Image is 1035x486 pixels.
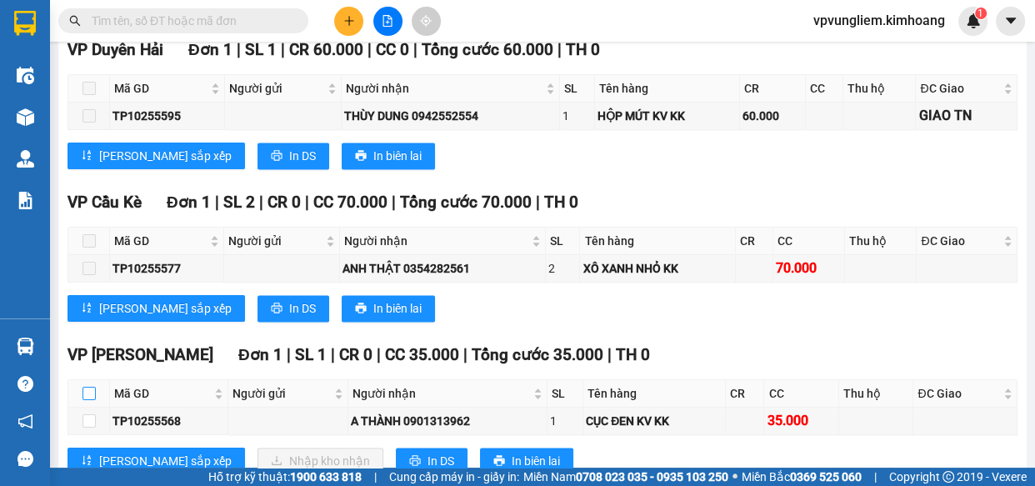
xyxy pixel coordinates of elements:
[740,75,806,103] th: CR
[271,149,282,163] span: printer
[81,149,92,163] span: sort-ascending
[67,295,245,322] button: sort-ascending[PERSON_NAME] sắp xếp
[806,75,843,103] th: CC
[586,412,722,430] div: CỤC ĐEN KV KK
[580,228,736,255] th: Tên hàng
[110,408,228,434] td: TP10255568
[776,258,842,278] div: 70.000
[843,75,916,103] th: Thu hộ
[742,107,802,125] div: 60.000
[1003,13,1018,28] span: caret-down
[99,299,232,318] span: [PERSON_NAME] sắp xếp
[412,7,441,36] button: aim
[385,345,459,364] span: CC 35.000
[17,67,34,84] img: warehouse-icon
[742,468,862,486] span: Miền Bắc
[566,40,600,59] span: TH 0
[81,302,92,315] span: sort-ascending
[257,448,383,474] button: downloadNhập kho nhận
[373,7,402,36] button: file-add
[344,107,556,125] div: THÙY DUNG 0942552554
[547,380,583,408] th: SL
[67,345,213,364] span: VP [PERSON_NAME]
[373,147,422,165] span: In biên lai
[229,79,324,98] span: Người gửi
[313,193,387,212] span: CC 70.000
[342,295,435,322] button: printerIn biên lai
[257,295,329,322] button: printerIn DS
[607,345,612,364] span: |
[346,79,542,98] span: Người nhận
[290,470,362,483] strong: 1900 633 818
[920,79,1000,98] span: ĐC Giao
[351,412,544,430] div: A THÀNH 0901313962
[281,40,285,59] span: |
[493,454,505,468] span: printer
[81,454,92,468] span: sort-ascending
[597,107,737,125] div: HỘP MÚT KV KK
[422,40,553,59] span: Tổng cước 60.000
[188,40,232,59] span: Đơn 1
[114,79,207,98] span: Mã GD
[975,8,987,19] sup: 1
[17,376,33,392] span: question-circle
[17,338,34,355] img: warehouse-icon
[339,345,372,364] span: CR 0
[342,143,435,169] button: printerIn biên lai
[374,468,377,486] span: |
[918,105,1014,126] div: GIAO TN
[800,10,958,31] span: vpvungliem.kimhoang
[367,40,372,59] span: |
[237,40,241,59] span: |
[228,232,322,250] span: Người gửi
[790,470,862,483] strong: 0369 525 060
[289,147,316,165] span: In DS
[67,448,245,474] button: sort-ascending[PERSON_NAME] sắp xếp
[845,228,917,255] th: Thu hộ
[616,345,650,364] span: TH 0
[271,302,282,315] span: printer
[977,8,983,19] span: 1
[764,380,838,408] th: CC
[420,15,432,27] span: aim
[17,192,34,209] img: solution-icon
[334,7,363,36] button: plus
[245,40,277,59] span: SL 1
[99,147,232,165] span: [PERSON_NAME] sắp xếp
[112,259,221,278] div: TP10255577
[17,451,33,467] span: message
[546,228,581,255] th: SL
[767,410,835,431] div: 35.000
[208,468,362,486] span: Hỗ trợ kỹ thuật:
[427,452,454,470] span: In DS
[389,468,519,486] span: Cung cấp máy in - giấy in:
[92,12,288,30] input: Tìm tên, số ĐT hoặc mã đơn
[238,345,282,364] span: Đơn 1
[595,75,740,103] th: Tên hàng
[550,412,580,430] div: 1
[110,103,225,129] td: TP10255595
[259,193,263,212] span: |
[583,380,726,408] th: Tên hàng
[409,454,421,468] span: printer
[17,108,34,126] img: warehouse-icon
[287,345,291,364] span: |
[839,380,913,408] th: Thu hộ
[289,40,363,59] span: CR 60.000
[223,193,255,212] span: SL 2
[874,468,877,486] span: |
[331,345,335,364] span: |
[373,299,422,318] span: In biên lai
[576,470,728,483] strong: 0708 023 035 - 0935 103 250
[413,40,417,59] span: |
[773,228,845,255] th: CC
[295,345,327,364] span: SL 1
[232,384,331,403] span: Người gửi
[267,193,301,212] span: CR 0
[112,412,225,430] div: TP10255568
[726,380,764,408] th: CR
[548,259,577,278] div: 2
[14,11,36,36] img: logo-vxr
[736,228,773,255] th: CR
[167,193,211,212] span: Đơn 1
